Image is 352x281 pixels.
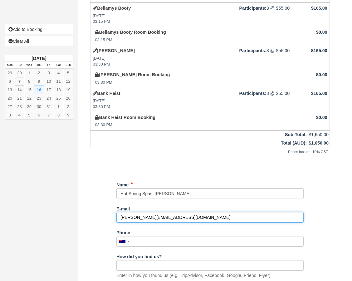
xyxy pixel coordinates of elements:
[116,251,162,260] label: How did you find us?
[24,69,34,77] a: 1
[32,56,46,61] strong: [DATE]
[63,102,73,111] a: 2
[63,69,73,77] a: 5
[54,77,63,86] a: 11
[63,94,73,102] a: 26
[34,62,44,69] th: Thu
[54,102,63,111] a: 1
[95,72,170,77] a: [PERSON_NAME] Room Booking
[95,80,235,86] em: 03:30 PM
[24,77,34,86] a: 8
[24,94,34,102] a: 22
[237,88,308,112] td: 3 @ $55.00
[63,77,73,86] a: 12
[308,27,330,45] td: $0.00
[308,45,330,69] td: $165.00
[54,86,63,94] a: 18
[24,86,34,94] a: 15
[15,86,24,94] a: 14
[24,62,34,69] th: Wed
[54,94,63,102] a: 25
[5,102,15,111] a: 27
[44,94,54,102] a: 24
[34,111,44,119] a: 6
[308,69,330,88] td: $0.00
[5,94,15,102] a: 20
[93,56,235,67] em: [DATE] 03:30 PM
[15,94,24,102] a: 21
[237,2,308,27] td: 3 @ $55.00
[93,6,131,11] a: Bellamys Booty
[116,227,130,236] label: Phone
[5,111,15,119] a: 3
[54,111,63,119] a: 8
[308,112,330,131] td: $0.00
[239,48,266,53] strong: Participants
[15,102,24,111] a: 28
[15,111,24,119] a: 4
[95,37,235,43] em: 03:15 PM
[5,24,73,34] a: Add to Booking
[15,69,24,77] a: 30
[239,91,266,96] strong: Participants
[44,86,54,94] a: 17
[44,62,54,69] th: Fri
[24,102,34,111] a: 29
[34,77,44,86] a: 9
[34,94,44,102] a: 23
[44,69,54,77] a: 3
[294,140,304,145] span: AUD
[24,111,34,119] a: 5
[5,62,15,69] th: Mon
[44,77,54,86] a: 10
[309,140,329,145] u: $1,650.00
[237,45,308,69] td: 3 @ $55.00
[63,111,73,119] a: 9
[15,62,24,69] th: Tue
[5,36,73,46] a: Clear All
[34,86,44,94] a: 16
[54,62,63,69] th: Sat
[54,69,63,77] a: 4
[308,131,330,139] td: $1,650.00
[34,102,44,111] a: 30
[116,180,129,188] label: Name
[285,132,307,137] strong: Sub-Total:
[116,272,271,279] p: Enter in how you found us (e.g. TripAdvisor, Facebook, Google, Friend, Flyer)
[34,69,44,77] a: 2
[90,147,330,156] div: Prices include: 10% GST
[63,62,73,69] th: Sun
[116,204,130,212] label: E-mail
[5,69,15,77] a: 29
[5,77,15,86] a: 6
[281,140,307,145] strong: Total ( ):
[308,88,330,112] td: $165.00
[93,13,235,25] em: [DATE] 03:15 PM
[93,91,120,96] a: Bank Heist
[93,48,135,53] a: [PERSON_NAME]
[95,122,235,128] em: 03:30 PM
[95,30,166,35] a: Bellamys Booty Room Booking
[308,2,330,27] td: $165.00
[95,115,155,120] a: Bank Heist Room Booking
[5,86,15,94] a: 13
[15,77,24,86] a: 7
[117,236,131,246] div: Australia: +61
[44,102,54,111] a: 31
[239,6,266,11] strong: Participants
[63,86,73,94] a: 19
[93,98,235,110] em: [DATE] 03:30 PM
[44,111,54,119] a: 7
